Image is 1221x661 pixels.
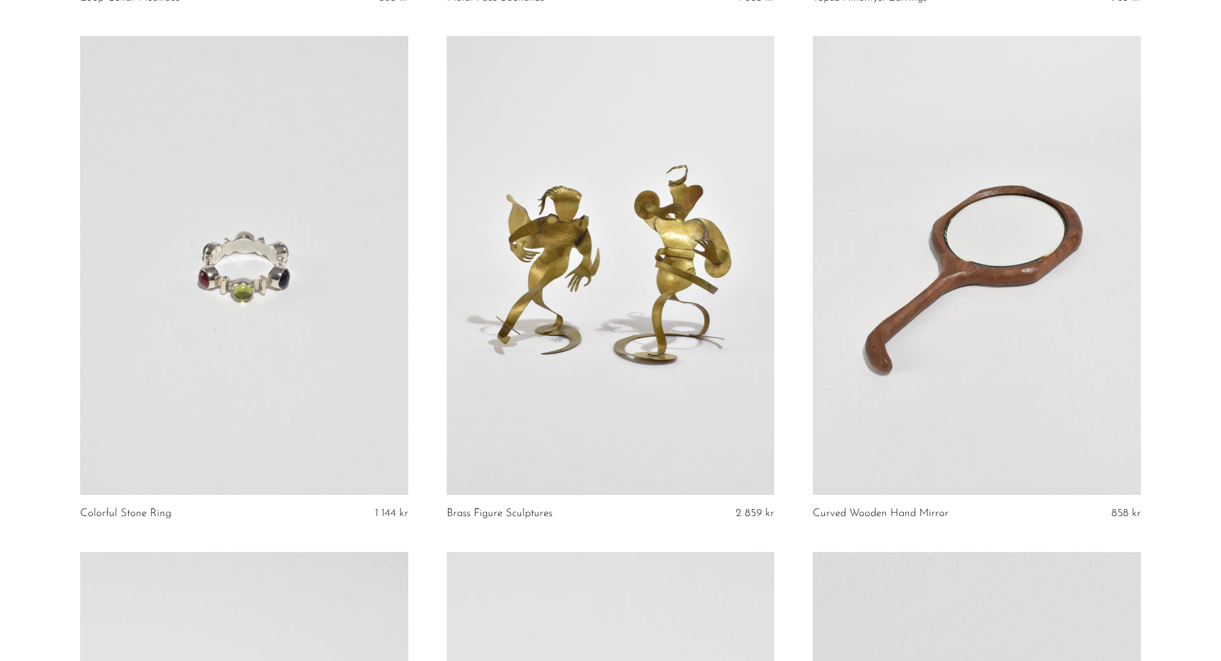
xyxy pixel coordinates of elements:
[447,508,552,519] a: Brass Figure Sculptures
[736,508,774,519] span: 2 859 kr
[80,508,171,519] a: Colorful Stone Ring
[1111,508,1141,519] span: 858 kr
[813,508,949,519] a: Curved Wooden Hand Mirror
[375,508,408,519] span: 1 144 kr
